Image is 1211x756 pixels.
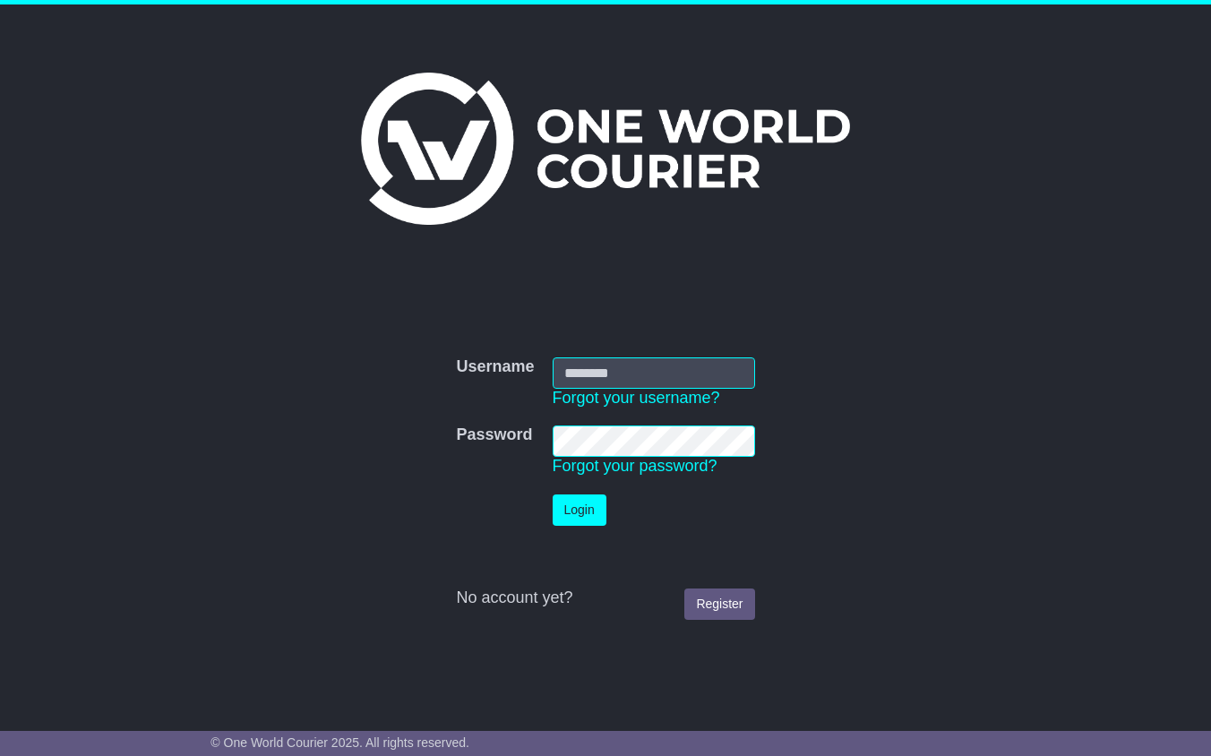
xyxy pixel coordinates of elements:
[684,588,754,620] a: Register
[456,425,532,445] label: Password
[553,457,717,475] a: Forgot your password?
[456,588,754,608] div: No account yet?
[553,389,720,407] a: Forgot your username?
[361,73,850,225] img: One World
[456,357,534,377] label: Username
[210,735,469,750] span: © One World Courier 2025. All rights reserved.
[553,494,606,526] button: Login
